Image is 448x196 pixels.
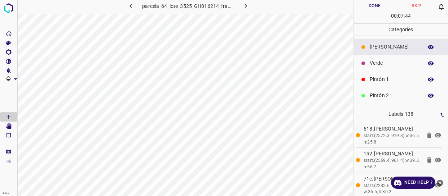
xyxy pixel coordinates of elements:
[364,125,421,133] p: 618.[PERSON_NAME]
[370,43,419,51] p: [PERSON_NAME]
[364,183,421,195] div: start:(2282.6, 1007.2) w:36.5, h:30.2
[370,76,419,83] p: Pintón 1
[1,190,12,196] div: 4.3.7
[356,108,446,120] p: Labels 138
[370,59,419,67] p: Verde
[391,12,411,23] div: : :
[142,2,234,12] h6: parcela_64_lote_3525_GH016214_frame_00177_171237.jpg
[370,92,419,99] p: Pintón 2
[364,133,421,145] div: start:(2572.3, 919.3) w:36.5, h:25.8
[2,2,15,15] img: logo
[364,150,421,158] p: 1a2.[PERSON_NAME]
[391,12,397,20] p: 00
[405,12,411,20] p: 44
[398,12,404,20] p: 07
[435,177,444,189] button: close-help
[391,177,435,189] a: Need Help ?
[364,175,421,183] p: 71c.[PERSON_NAME]
[364,158,421,170] div: start:(2559.4, 961.4) w:39.3, h:56.7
